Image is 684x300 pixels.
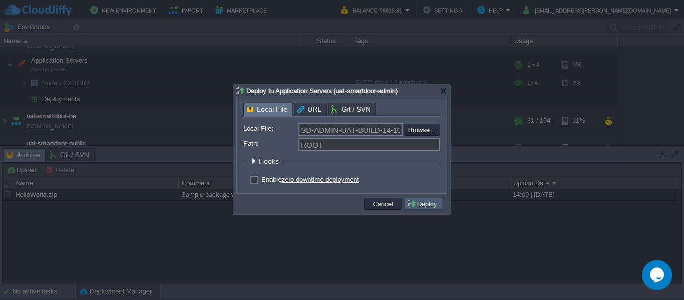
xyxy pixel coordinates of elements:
[370,199,396,208] button: Cancel
[331,103,371,115] span: Git / SVN
[261,176,359,183] label: Enable
[243,138,297,149] label: Path:
[259,157,281,165] span: Hooks
[407,199,440,208] button: Deploy
[243,123,297,134] label: Local File:
[247,103,287,116] span: Local File
[246,87,398,95] span: Deploy to Application Servers (uat-smartdoor-admin)
[642,260,674,290] iframe: chat widget
[297,103,321,115] span: URL
[281,176,359,183] a: zero-downtime deployment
